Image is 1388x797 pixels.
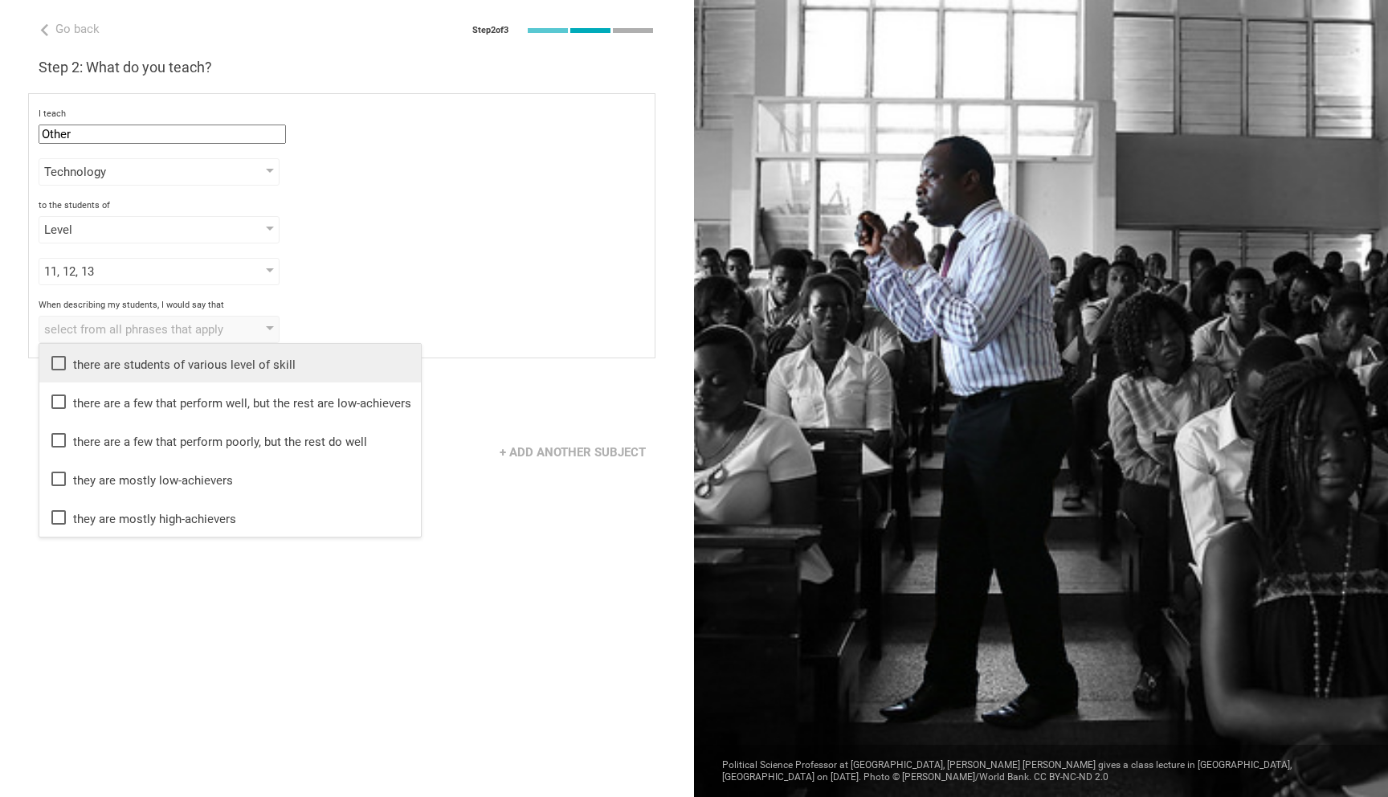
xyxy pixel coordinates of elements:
[472,25,508,36] div: Step 2 of 3
[55,22,100,36] span: Go back
[44,321,228,337] div: select from all phrases that apply
[694,745,1388,797] div: Political Science Professor at [GEOGRAPHIC_DATA], [PERSON_NAME] [PERSON_NAME] gives a class lectu...
[39,125,286,144] input: subject or discipline
[39,200,645,211] div: to the students of
[44,164,228,180] div: Technology
[39,58,655,77] h3: Step 2: What do you teach?
[39,108,645,120] div: I teach
[44,222,228,238] div: Level
[39,300,645,311] div: When describing my students, I would say that
[490,437,655,468] div: + Add another subject
[44,264,228,280] div: 11, 12, 13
